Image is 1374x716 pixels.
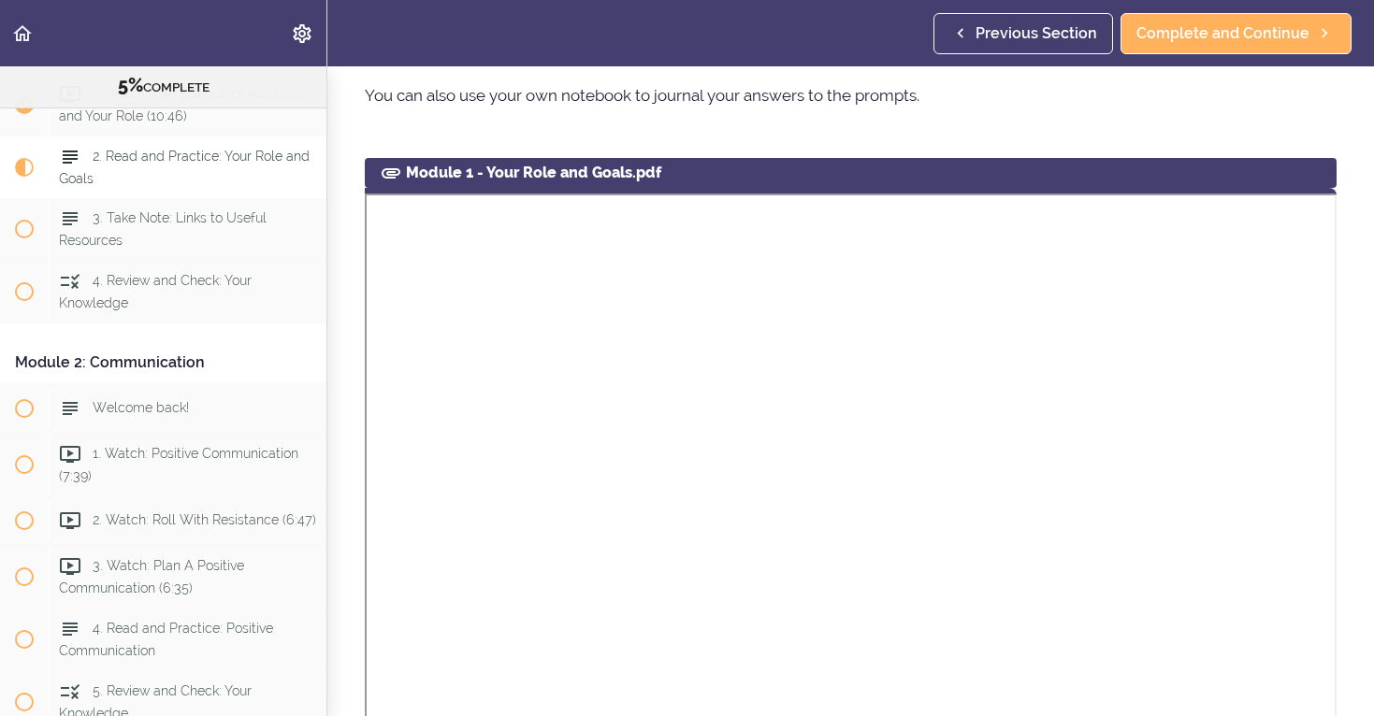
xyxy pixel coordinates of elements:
span: Welcome back! [93,400,189,415]
span: 2. Read and Practice: Your Role and Goals [59,149,310,185]
span: 2. Watch: Roll With Resistance (6:47) [93,512,316,527]
span: 1. Watch: Positive Communication (7:39) [59,446,298,482]
span: 3. Take Note: Links to Useful Resources [59,210,267,247]
span: 3. Watch: Plan A Positive Communication (6:35) [59,558,244,594]
span: 4. Review and Check: Your Knowledge [59,273,252,309]
svg: Back to course curriculum [11,22,34,45]
span: 4. Read and Practice: Positive Communication [59,621,273,657]
div: COMPLETE [23,74,303,98]
div: Module 1 - Your Role and Goals.pdf [365,158,1337,188]
span: 5% [118,74,143,96]
svg: Settings Menu [291,22,313,45]
span: Complete and Continue [1136,22,1309,45]
span: Previous Section [976,22,1097,45]
p: You can also use your own notebook to journal your answers to the prompts. [365,81,1337,109]
span: 1. Watch: The Science of Addiction and Your Role (10:46) [59,86,306,122]
a: Previous Section [933,13,1113,54]
a: Complete and Continue [1121,13,1352,54]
